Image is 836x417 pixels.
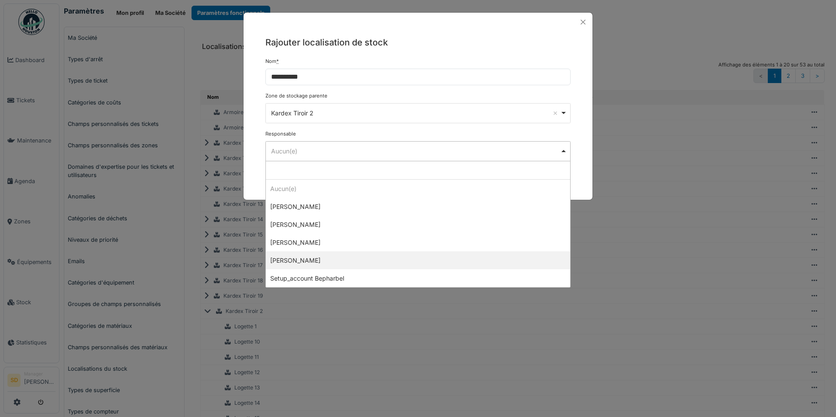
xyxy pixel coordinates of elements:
[266,251,570,269] div: [PERSON_NAME]
[551,109,560,118] button: Remove item: '2235'
[271,146,560,156] div: Aucun(e)
[265,92,327,100] label: Zone de stockage parente
[265,58,279,65] label: Nom
[577,16,589,28] button: Close
[266,215,570,233] div: [PERSON_NAME]
[265,36,571,49] h5: Rajouter localisation de stock
[266,269,570,287] div: Setup_account Bepharbel
[266,180,570,198] div: Aucun(e)
[276,58,279,64] abbr: Requis
[265,130,296,138] label: Responsable
[266,198,570,215] div: [PERSON_NAME]
[266,233,570,251] div: [PERSON_NAME]
[271,108,560,118] div: Kardex Tiroir 2
[266,161,570,180] input: Aucun(e)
